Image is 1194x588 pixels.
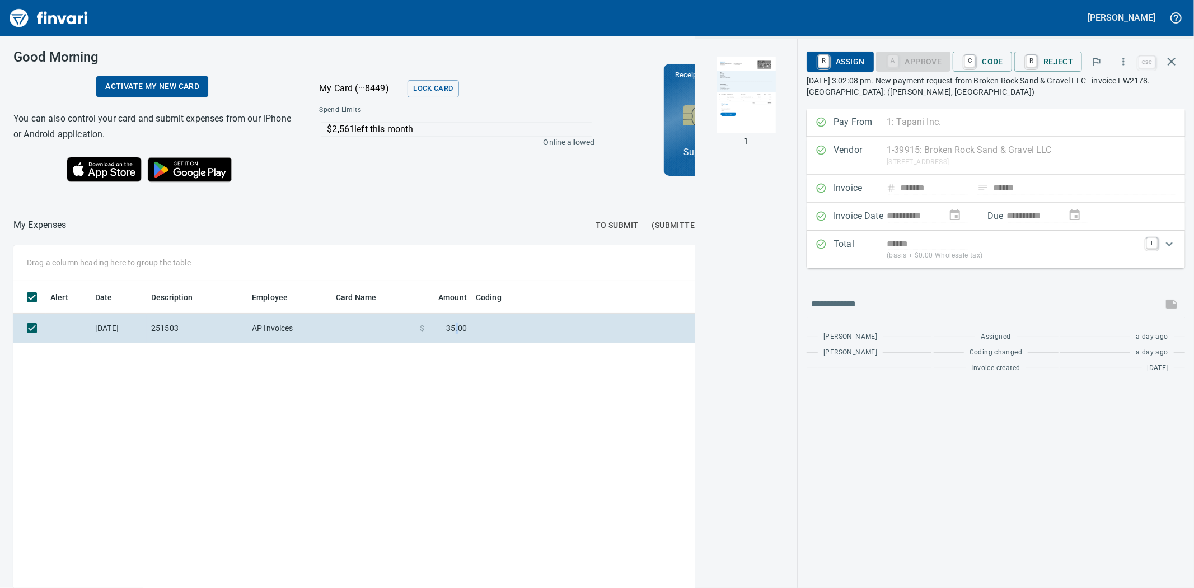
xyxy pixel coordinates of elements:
[1146,237,1158,249] a: T
[823,332,877,343] span: [PERSON_NAME]
[675,69,849,81] p: Receipts to:
[413,82,453,95] span: Lock Card
[27,257,191,268] p: Drag a column heading here to group the table
[1111,49,1136,74] button: More
[247,314,331,343] td: AP Invoices
[1148,363,1168,374] span: [DATE]
[744,135,749,148] p: 1
[7,4,91,31] img: Finvari
[336,291,376,304] span: Card Name
[13,49,291,65] h3: Good Morning
[408,80,458,97] button: Lock Card
[596,218,639,232] span: To Submit
[807,231,1185,268] div: Expand
[1014,52,1082,72] button: RReject
[50,291,68,304] span: Alert
[151,291,193,304] span: Description
[818,55,829,67] a: R
[319,105,477,116] span: Spend Limits
[319,82,403,95] p: My Card (···8449)
[336,291,391,304] span: Card Name
[652,218,703,232] span: (Submitted)
[105,80,199,94] span: Activate my new card
[13,218,67,232] nav: breadcrumb
[310,137,594,148] p: Online allowed
[96,76,208,97] a: Activate my new card
[438,291,467,304] span: Amount
[1026,55,1037,67] a: R
[142,151,238,188] img: Get it on Google Play
[91,314,147,343] td: [DATE]
[424,291,467,304] span: Amount
[1084,49,1109,74] button: Flag
[151,291,208,304] span: Description
[1088,12,1155,24] h5: [PERSON_NAME]
[876,56,951,66] div: Coding Required
[1139,56,1155,68] a: esc
[981,332,1010,343] span: Assigned
[50,291,83,304] span: Alert
[1136,48,1185,75] span: Close invoice
[1085,9,1158,26] button: [PERSON_NAME]
[420,323,424,334] span: $
[327,123,592,136] p: $2,561 left this month
[823,347,877,358] span: [PERSON_NAME]
[476,291,516,304] span: Coding
[1136,347,1168,358] span: a day ago
[476,291,502,304] span: Coding
[708,57,784,133] img: Page 1
[1158,291,1185,318] span: This records your message into the invoice and notifies anyone mentioned
[252,291,288,304] span: Employee
[807,52,873,72] button: RAssign
[683,146,840,159] p: Superintendent
[13,218,67,232] p: My Expenses
[962,52,1003,71] span: Code
[834,237,887,262] p: Total
[446,323,467,334] span: 35.00
[964,55,975,67] a: C
[13,111,291,142] h6: You can also control your card and submit expenses from our iPhone or Android application.
[147,314,247,343] td: 251503
[972,363,1020,374] span: Invoice created
[887,250,1140,262] p: (basis + $0.00 Wholesale tax)
[953,52,1012,72] button: CCode
[970,347,1023,358] span: Coding changed
[95,291,113,304] span: Date
[1023,52,1073,71] span: Reject
[67,157,142,182] img: Download on the App Store
[816,52,864,71] span: Assign
[807,75,1185,97] p: [DATE] 3:02:08 pm. New payment request from Broken Rock Sand & Gravel LLC - invoice FW2178. [GEOG...
[252,291,302,304] span: Employee
[95,291,127,304] span: Date
[1136,332,1168,343] span: a day ago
